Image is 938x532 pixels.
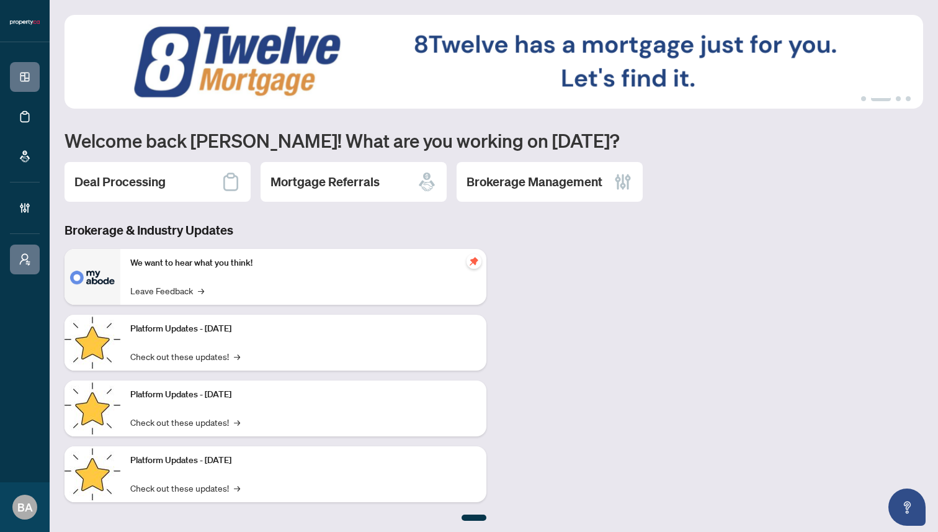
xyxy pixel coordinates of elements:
[65,315,120,371] img: Platform Updates - July 21, 2025
[65,446,120,502] img: Platform Updates - June 23, 2025
[130,481,240,495] a: Check out these updates!→
[467,254,481,269] span: pushpin
[871,96,891,101] button: 2
[130,284,204,297] a: Leave Feedback→
[234,415,240,429] span: →
[896,96,901,101] button: 3
[130,415,240,429] a: Check out these updates!→
[130,454,476,467] p: Platform Updates - [DATE]
[65,128,923,152] h1: Welcome back [PERSON_NAME]! What are you working on [DATE]?
[888,489,926,526] button: Open asap
[17,498,33,516] span: BA
[10,19,40,26] img: logo
[130,349,240,363] a: Check out these updates!→
[270,173,380,191] h2: Mortgage Referrals
[65,222,486,239] h3: Brokerage & Industry Updates
[234,481,240,495] span: →
[65,249,120,305] img: We want to hear what you think!
[65,381,120,436] img: Platform Updates - July 8, 2025
[467,173,602,191] h2: Brokerage Management
[861,96,866,101] button: 1
[130,388,476,402] p: Platform Updates - [DATE]
[19,253,31,266] span: user-switch
[234,349,240,363] span: →
[65,15,923,109] img: Slide 1
[906,96,911,101] button: 4
[130,256,476,270] p: We want to hear what you think!
[74,173,166,191] h2: Deal Processing
[130,322,476,336] p: Platform Updates - [DATE]
[198,284,204,297] span: →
